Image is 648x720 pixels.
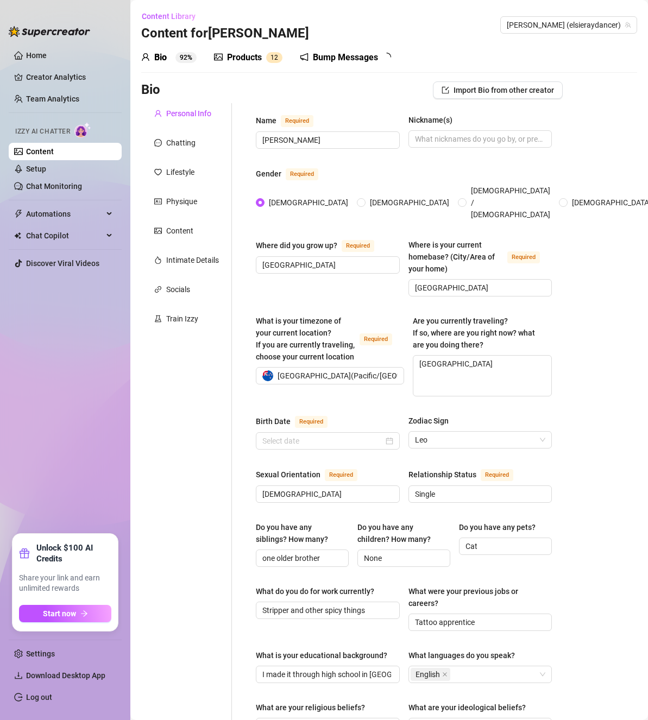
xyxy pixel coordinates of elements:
span: picture [214,53,223,61]
input: What were your previous jobs or careers? [415,616,544,628]
span: Download Desktop App [26,671,105,680]
span: team [625,22,631,28]
div: What do you do for work currently? [256,585,374,597]
button: Start nowarrow-right [19,605,111,622]
input: What do you do for work currently? [262,604,391,616]
h3: Bio [141,81,160,99]
label: Zodiac Sign [408,415,456,427]
textarea: [GEOGRAPHIC_DATA] [413,356,552,396]
div: Personal Info [166,108,211,119]
span: fire [154,256,162,264]
div: Products [227,51,262,64]
input: Do you have any siblings? How many? [262,552,340,564]
button: Content Library [141,8,204,25]
label: Where did you grow up? [256,239,386,252]
span: Are you currently traveling? If so, where are you right now? what are you doing there? [413,317,535,349]
span: close [442,672,448,677]
label: Do you have any siblings? How many? [256,521,349,545]
span: [DEMOGRAPHIC_DATA] [366,197,454,209]
span: picture [154,227,162,235]
span: message [154,139,162,147]
span: gift [19,548,30,559]
label: Name [256,114,325,127]
img: nz [262,370,273,381]
div: Do you have any pets? [459,521,536,533]
div: Do you have any siblings? How many? [256,521,341,545]
span: Required [360,333,392,345]
label: What were your previous jobs or careers? [408,585,552,609]
input: What is your educational background? [262,668,391,680]
a: Discover Viral Videos [26,259,99,268]
label: Birth Date [256,415,339,428]
span: Start now [43,609,76,618]
div: What are your ideological beliefs? [408,702,526,713]
span: Chat Copilot [26,227,103,244]
img: logo-BBDzfeDw.svg [9,26,90,37]
span: Share your link and earn unlimited rewards [19,573,111,594]
span: user [154,110,162,117]
span: Required [295,416,328,428]
div: Train Izzy [166,313,198,325]
input: Where did you grow up? [262,259,391,271]
div: What are your religious beliefs? [256,702,365,713]
span: 2 [274,54,278,61]
span: link [154,286,162,293]
div: Intimate Details [166,254,219,266]
label: Do you have any children? How many? [357,521,450,545]
div: Gender [256,168,281,180]
div: Chatting [166,137,196,149]
h3: Content for [PERSON_NAME] [141,25,309,42]
input: Birth Date [262,435,383,447]
div: Content [166,225,193,237]
span: arrow-right [80,610,88,617]
span: thunderbolt [14,210,23,218]
div: Lifestyle [166,166,194,178]
label: Do you have any pets? [459,521,543,533]
span: heart [154,168,162,176]
span: user [141,53,150,61]
div: Sexual Orientation [256,469,320,481]
label: Gender [256,167,330,180]
a: Creator Analytics [26,68,113,86]
label: What languages do you speak? [408,649,523,661]
span: What is your timezone of your current location? If you are currently traveling, choose your curre... [256,317,355,361]
span: idcard [154,198,162,205]
input: Do you have any pets? [465,540,543,552]
span: 1 [270,54,274,61]
span: experiment [154,315,162,323]
label: Relationship Status [408,468,525,481]
span: Required [281,115,313,127]
img: Chat Copilot [14,232,21,239]
input: Nickname(s) [415,133,544,145]
div: Zodiac Sign [408,415,449,427]
span: English [411,668,450,681]
img: AI Chatter [74,122,91,138]
input: Do you have any children? How many? [364,552,442,564]
span: Required [507,251,540,263]
a: Home [26,51,47,60]
span: English [416,668,440,680]
span: Required [481,469,513,481]
div: Birth Date [256,415,291,427]
a: Settings [26,649,55,658]
a: Team Analytics [26,94,79,103]
span: Import Bio from other creator [454,86,554,94]
span: loading [381,51,392,62]
span: Required [286,168,318,180]
div: Bio [154,51,167,64]
a: Log out [26,693,52,702]
span: Required [342,240,374,252]
sup: 92% [175,52,197,63]
span: [GEOGRAPHIC_DATA] ( Pacific/[GEOGRAPHIC_DATA] ) [278,368,456,384]
label: What is your educational background? [256,649,395,661]
label: What do you do for work currently? [256,585,382,597]
span: [DEMOGRAPHIC_DATA] / [DEMOGRAPHIC_DATA] [467,185,555,220]
sup: 12 [266,52,282,63]
button: Import Bio from other creator [433,81,563,99]
div: Relationship Status [408,469,476,481]
span: Automations [26,205,103,223]
span: Required [325,469,357,481]
input: Sexual Orientation [262,488,391,500]
span: import [442,86,449,94]
div: Socials [166,283,190,295]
